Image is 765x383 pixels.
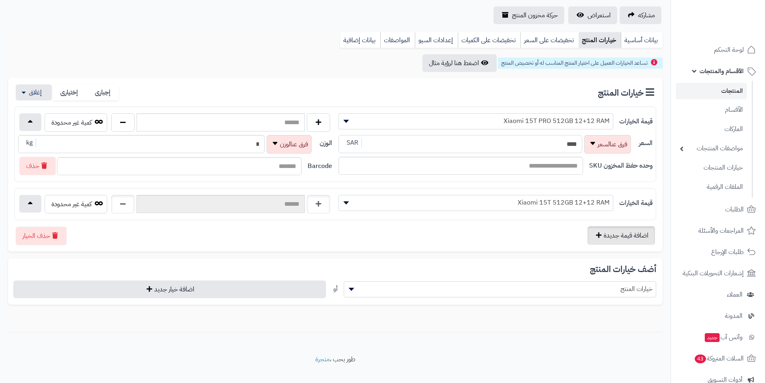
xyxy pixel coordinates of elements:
[727,289,743,300] span: العملاء
[621,32,663,48] a: بيانات أساسية
[620,6,661,24] a: مشاركه
[694,354,707,364] span: 43
[339,115,613,127] span: Xiaomi 15T PRO 512GB 12+12 RAM
[676,221,760,240] a: المراجعات والأسئلة
[458,32,520,48] a: تخفيضات على الكميات
[494,6,564,24] a: حركة مخزون المنتج
[619,199,653,208] label: قيمة الخيارات
[13,281,326,298] button: اضافة خيار جديد
[333,281,338,297] div: أو
[704,332,743,343] span: وآتس آب
[725,204,744,215] span: الطلبات
[676,349,760,368] a: السلات المتروكة43
[700,66,744,77] span: الأقسام والمنتجات
[676,285,760,304] a: العملاء
[676,242,760,262] a: طلبات الإرجاع
[588,226,655,245] button: اضافة قيمة جديدة
[710,6,757,23] img: logo-2.png
[340,32,380,48] a: بيانات إضافية
[676,159,747,176] a: خيارات المنتجات
[320,139,332,148] label: الوزن
[676,40,760,59] a: لوحة التحكم
[676,328,760,347] a: وآتس آبجديد
[14,265,656,274] h3: أضف خيارات المنتج
[714,44,744,55] span: لوحة التحكم
[705,333,720,342] span: جديد
[512,10,558,20] span: حركة مخزون المنتج
[380,32,415,48] a: المواصفات
[339,195,613,211] span: Xiaomi 15T 512GB 12+12 RAM
[676,178,747,196] a: الملفات الرقمية
[694,353,744,364] span: السلات المتروكة
[315,354,330,364] a: متجرة
[598,87,656,98] h3: خيارات المنتج
[683,268,744,279] span: إشعارات التحويلات البنكية
[638,10,655,20] span: مشاركه
[698,225,744,236] span: المراجعات والأسئلة
[676,121,747,138] a: الماركات
[676,264,760,283] a: إشعارات التحويلات البنكية
[725,310,743,322] span: المدونة
[676,140,747,157] a: مواصفات المنتجات
[422,54,497,72] button: اضغط هنا لرؤية مثال
[711,246,744,258] span: طلبات الإرجاع
[501,59,648,67] span: تساعد الخيارات العميل على اختيار المنتج المناسب له أو تخصيص المنتج
[676,83,747,99] a: المنتجات
[53,84,86,101] label: إختيارى
[339,113,613,129] span: Xiaomi 15T PRO 512GB 12+12 RAM
[308,162,332,171] label: Barcode
[23,138,36,147] span: kg
[589,161,653,170] label: وحده حفظ المخزون SKU
[676,101,747,119] a: الأقسام
[16,227,67,245] button: حذف الخيار
[588,10,611,20] span: استعراض
[676,200,760,219] a: الطلبات
[344,283,656,295] span: خيارات المنتج
[619,117,653,126] label: قيمة الخيارات
[86,84,119,101] label: إجبارى
[639,139,653,148] label: السعر
[339,197,613,209] span: Xiaomi 15T 512GB 12+12 RAM
[676,306,760,326] a: المدونة
[579,32,621,48] a: خيارات المنتج
[343,138,362,147] span: SAR
[415,32,458,48] a: إعدادات السيو
[520,32,579,48] a: تخفيضات على السعر
[344,281,657,297] span: خيارات المنتج
[568,6,617,24] a: استعراض
[19,157,56,175] button: حذف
